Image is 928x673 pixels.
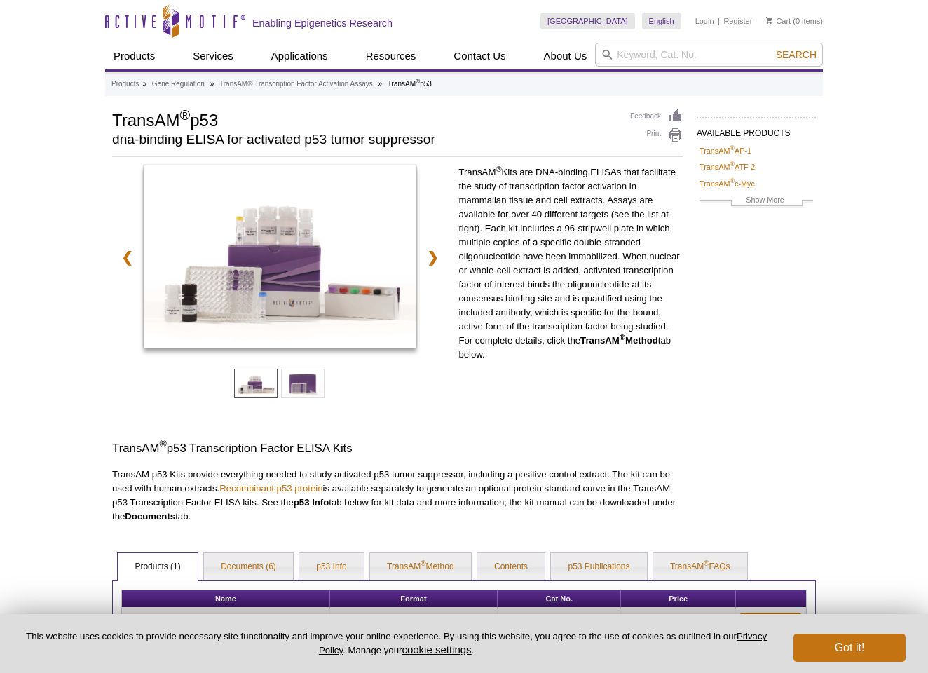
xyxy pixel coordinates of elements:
h2: AVAILABLE PRODUCTS [697,117,816,142]
span: Search [776,49,817,60]
input: Keyword, Cat. No. [595,43,823,67]
img: Your Cart [766,17,772,24]
h1: TransAM p53 [112,109,616,130]
li: » [378,80,383,88]
img: TransAM p53 Kit [144,165,416,348]
li: » [210,80,214,88]
a: Cart [766,16,791,26]
a: Show More [700,193,813,210]
sup: ® [730,161,735,168]
a: [GEOGRAPHIC_DATA] [540,13,635,29]
sup: ® [704,559,709,567]
a: Documents (6) [204,553,293,581]
button: Got it! [793,634,906,662]
strong: TransAM Method [580,335,658,346]
th: Name [122,590,330,608]
a: Services [184,43,242,69]
a: Applications [263,43,336,69]
a: Products [105,43,163,69]
li: (0 items) [766,13,823,29]
a: TransAM p53 Kit [144,165,416,352]
a: ❯ [418,241,448,273]
td: 1 x 96 rxns [330,608,498,637]
th: Price [621,590,736,608]
a: Login [695,16,714,26]
a: Contents [477,553,545,581]
a: Print [630,128,683,143]
sup: ® [496,165,501,173]
button: cookie settings [402,644,471,655]
a: Products (1) [118,553,197,581]
a: About Us [535,43,596,69]
a: English [642,13,681,29]
a: Resources [357,43,425,69]
a: TransAM®AP-1 [700,144,751,157]
a: Products [111,78,139,90]
sup: ® [620,333,625,341]
a: Gene Regulation [152,78,205,90]
a: ❮ [112,241,142,273]
p: TransAM p53 Kits provide everything needed to study activated p53 tumor suppressor, including a p... [112,468,683,524]
sup: ® [730,144,735,151]
th: Cat No. [498,590,622,608]
td: 41196 [498,608,622,637]
a: Feedback [630,109,683,124]
p: This website uses cookies to provide necessary site functionality and improve your online experie... [22,630,770,657]
li: TransAM p53 [388,80,432,88]
h3: TransAM p53 Transcription Factor ELISA Kits [112,440,683,457]
sup: ® [159,439,166,450]
a: TransAM®ATF-2 [700,161,755,173]
a: TransAM®Method [370,553,471,581]
sup: ® [179,107,190,123]
a: TransAM®c-Myc [700,177,755,190]
a: Privacy Policy [319,631,767,655]
td: $840 [621,608,736,637]
a: Register [723,16,752,26]
a: Contact Us [445,43,514,69]
button: Search [772,48,821,61]
th: Format [330,590,498,608]
sup: ® [416,78,420,85]
td: TransAM p53 [122,608,330,665]
li: » [142,80,146,88]
h2: Enabling Epigenetics Research [252,17,393,29]
a: p53 Publications [551,553,646,581]
a: Add to Cart [739,613,802,631]
a: Recombinant p53 protein [219,483,322,494]
a: TransAM®FAQs [653,553,747,581]
sup: ® [421,559,425,567]
strong: Documents [125,511,175,522]
strong: p53 Info [294,497,329,508]
p: TransAM Kits are DNA-binding ELISAs that facilitate the study of transcription factor activation ... [458,165,683,362]
li: | [718,13,720,29]
a: TransAM® Transcription Factor Activation Assays [219,78,373,90]
sup: ® [730,177,735,184]
h2: dna-binding ELISA for activated p53 tumor suppressor [112,133,616,146]
a: p53 Info [299,553,363,581]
